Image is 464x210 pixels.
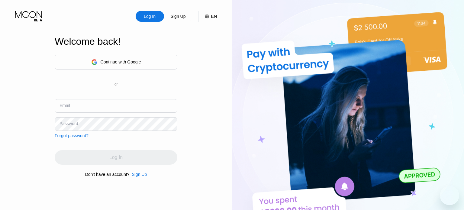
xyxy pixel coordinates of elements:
[114,82,118,86] div: or
[132,172,147,177] div: Sign Up
[55,36,177,47] div: Welcome back!
[60,103,70,108] div: Email
[55,133,89,138] div: Forgot password?
[136,11,164,22] div: Log In
[55,55,177,69] div: Continue with Google
[211,14,217,19] div: EN
[164,11,192,22] div: Sign Up
[60,121,78,126] div: Password
[198,11,217,22] div: EN
[101,60,141,64] div: Continue with Google
[143,13,156,19] div: Log In
[85,172,130,177] div: Don't have an account?
[170,13,186,19] div: Sign Up
[440,186,459,205] iframe: زر إطلاق نافذة المراسلة
[129,172,147,177] div: Sign Up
